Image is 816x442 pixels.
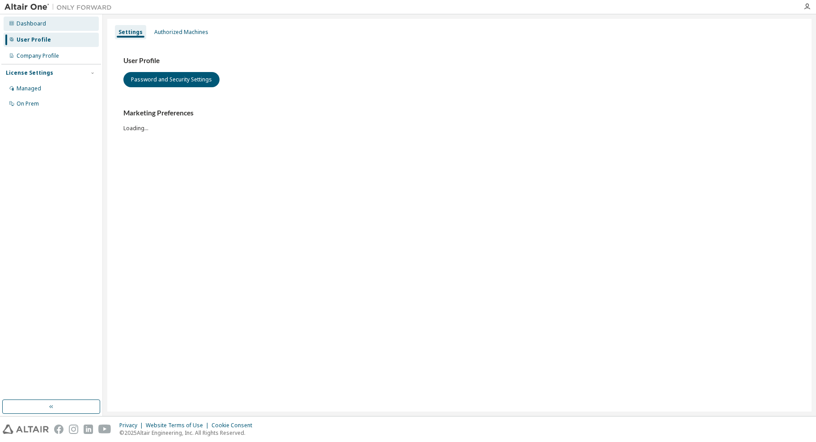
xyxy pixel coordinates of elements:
[119,422,146,429] div: Privacy
[84,425,93,434] img: linkedin.svg
[118,29,143,36] div: Settings
[123,72,220,87] button: Password and Security Settings
[123,56,795,65] h3: User Profile
[4,3,116,12] img: Altair One
[69,425,78,434] img: instagram.svg
[3,425,49,434] img: altair_logo.svg
[119,429,258,437] p: © 2025 Altair Engineering, Inc. All Rights Reserved.
[146,422,211,429] div: Website Terms of Use
[17,36,51,43] div: User Profile
[17,52,59,59] div: Company Profile
[17,100,39,107] div: On Prem
[211,422,258,429] div: Cookie Consent
[17,85,41,92] div: Managed
[54,425,63,434] img: facebook.svg
[6,69,53,76] div: License Settings
[98,425,111,434] img: youtube.svg
[123,109,795,118] h3: Marketing Preferences
[17,20,46,27] div: Dashboard
[123,109,795,132] div: Loading...
[154,29,208,36] div: Authorized Machines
